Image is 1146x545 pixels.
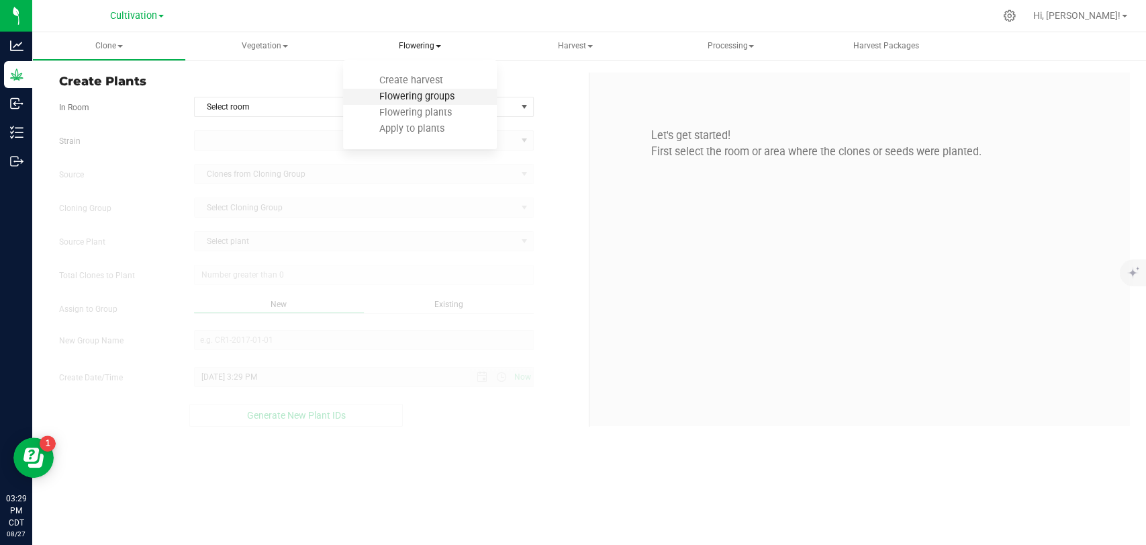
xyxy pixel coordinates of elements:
[59,73,579,91] span: Create Plants
[434,300,463,309] span: Existing
[10,68,23,81] inline-svg: Grow
[49,135,184,147] label: Strain
[361,123,463,134] span: Apply to plants
[654,32,808,60] a: Processing
[49,372,184,384] label: Create Date/Time
[49,269,184,282] label: Total Clones to Plant
[271,300,287,309] span: New
[516,97,532,116] span: select
[361,75,461,86] span: Create harvest
[600,128,1120,161] p: Let's get started! First select the room or area where the clones or seeds were planted.
[361,91,473,102] span: Flowering groups
[343,32,497,60] a: Flowering Create harvest Flowering groups Flowering plants Apply to plants
[13,437,54,478] iframe: Resource center
[1001,9,1018,22] div: Manage settings
[49,202,184,214] label: Cloning Group
[187,32,341,60] a: Vegetation
[343,32,497,60] span: Flowering
[247,410,346,421] span: Generate New Plant IDs
[40,435,56,452] iframe: Resource center unread badge
[189,404,403,427] button: Generate New Plant IDs
[195,97,516,116] span: Select room
[835,40,937,52] span: Harvest Packages
[10,126,23,139] inline-svg: Inventory
[6,493,26,529] p: 03:29 PM CDT
[49,303,184,315] label: Assign to Group
[49,101,184,114] label: In Room
[49,169,184,181] label: Source
[188,33,340,60] span: Vegetation
[10,39,23,52] inline-svg: Analytics
[194,330,534,350] input: e.g. CR1-2017-01-01
[33,33,185,60] span: Clone
[498,32,652,60] a: Harvest
[49,236,184,248] label: Source Plant
[809,32,963,60] a: Harvest Packages
[110,10,157,22] span: Cultivation
[361,107,470,118] span: Flowering plants
[10,97,23,110] inline-svg: Inbound
[49,335,184,347] label: New Group Name
[10,155,23,168] inline-svg: Outbound
[32,32,186,60] a: Clone
[499,33,651,60] span: Harvest
[6,529,26,539] p: 08/27
[1033,10,1120,21] span: Hi, [PERSON_NAME]!
[655,33,807,60] span: Processing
